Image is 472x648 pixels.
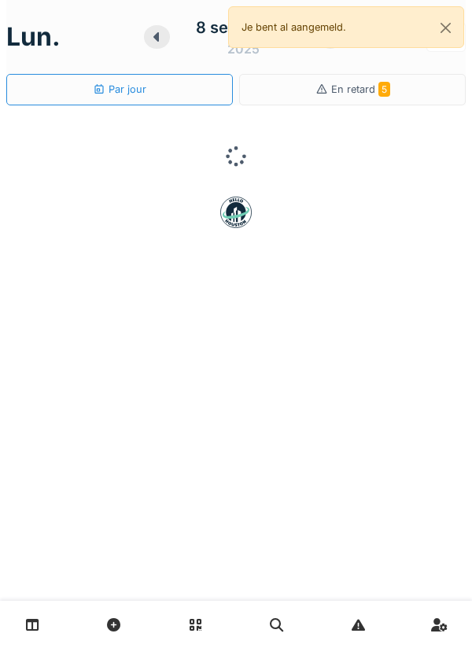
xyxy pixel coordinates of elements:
[196,16,292,39] div: 8 septembre
[93,82,146,97] div: Par jour
[220,197,252,228] img: badge-BVDL4wpA.svg
[428,7,463,49] button: Close
[6,22,61,52] h1: lun.
[228,6,464,48] div: Je bent al aangemeld.
[378,82,390,97] span: 5
[227,39,260,58] div: 2025
[331,83,390,95] span: En retard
